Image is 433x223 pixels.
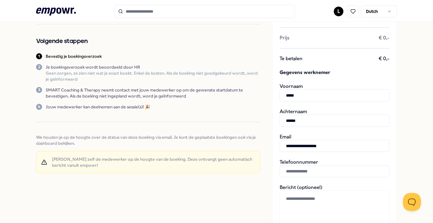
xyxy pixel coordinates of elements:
div: 2 [36,64,42,70]
span: Prijs [280,35,289,41]
span: € 0,- [379,35,389,41]
span: Te betalen [280,56,302,62]
div: Achternaam [280,109,389,127]
iframe: Help Scout Beacon - Open [403,193,421,211]
span: [PERSON_NAME] zelf de medewerker op de hoogte van de boeking. Deze ontvangt geen automatisch beri... [52,156,255,168]
p: Je boekingsverzoek wordt beoordeeld door HR [46,64,260,70]
p: SMART Coaching & Therapy neemt contact met jouw medewerker op om de gewenste startdatum te bevest... [46,87,260,99]
div: Email [280,134,389,152]
p: Jouw medewerker kan deelnemen aan de sessie(s)! 🎉 [46,104,150,110]
input: Search for products, categories or subcategories [115,5,295,18]
span: € 0,- [379,56,389,62]
div: 3 [36,87,42,93]
p: Geen zorgen, ze zien niet wat je exact boekt. Enkel de kosten. Als de boeking niet goedgekeurd wo... [46,70,260,82]
p: Bevestig je boekingsverzoek [46,53,102,59]
div: Telefoonnummer [280,159,389,177]
span: We houden je op de hoogte over de status van deze boeking via email. Je kunt de geplaatste boekin... [36,134,260,146]
div: 4 [36,104,42,110]
span: Gegevens werknemer [280,69,389,76]
div: Voornaam [280,83,389,101]
h2: Volgende stappen [36,36,260,46]
div: 1 [36,53,42,59]
button: L [334,7,343,16]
